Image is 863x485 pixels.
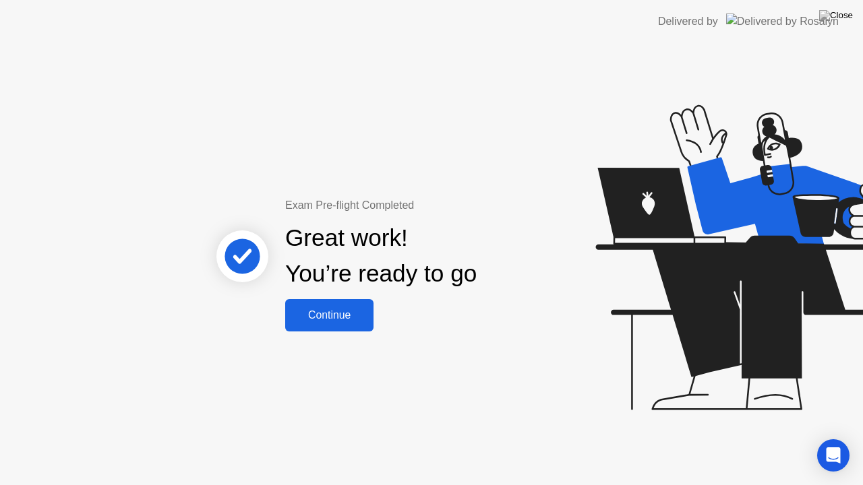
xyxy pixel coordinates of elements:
div: Open Intercom Messenger [817,439,850,472]
img: Delivered by Rosalyn [726,13,839,29]
div: Delivered by [658,13,718,30]
div: Exam Pre-flight Completed [285,197,564,214]
img: Close [819,10,853,21]
button: Continue [285,299,374,331]
div: Great work! You’re ready to go [285,220,477,292]
div: Continue [289,309,369,321]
